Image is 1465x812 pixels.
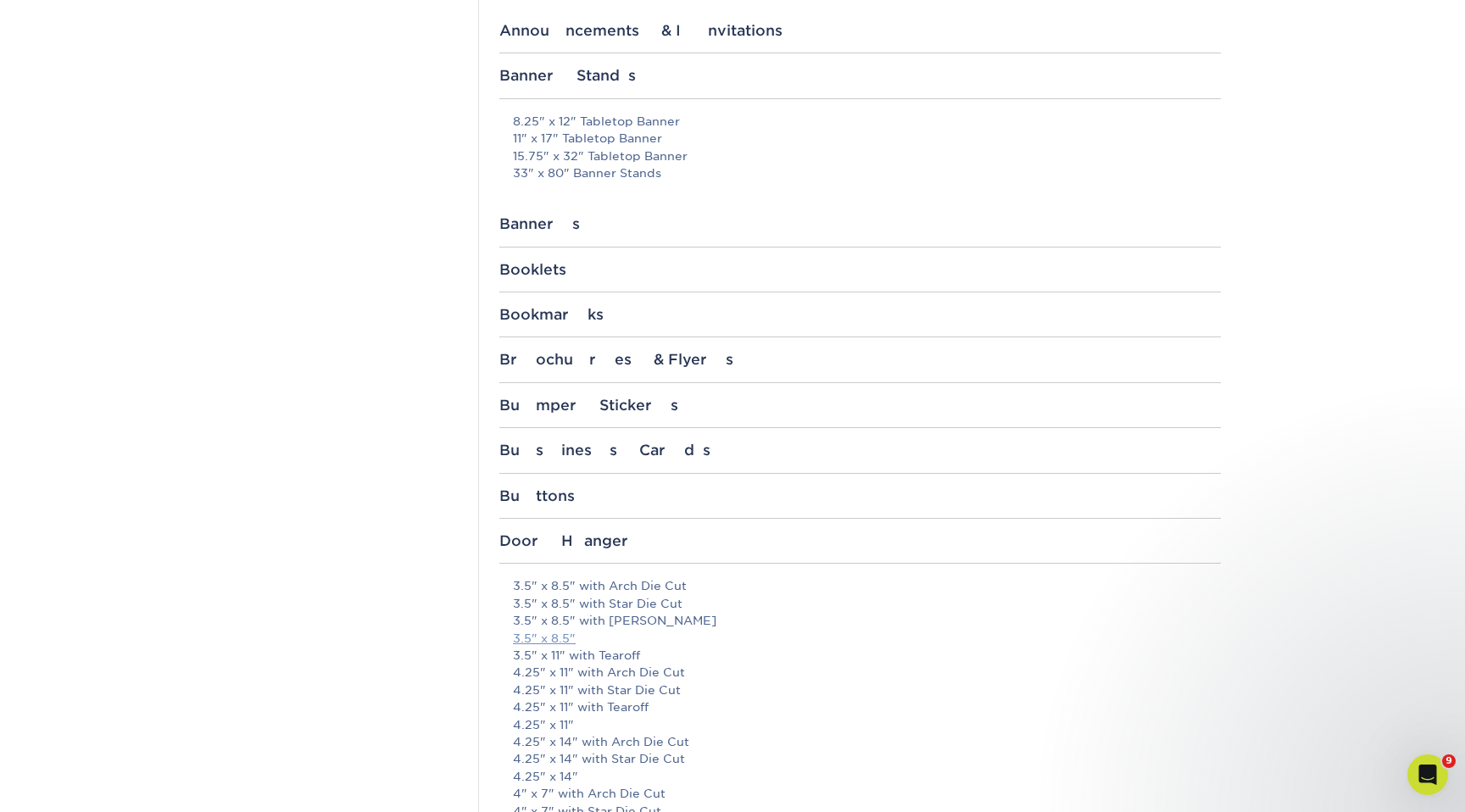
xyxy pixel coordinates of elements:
iframe: Intercom live chat [1407,754,1448,795]
div: Brochures & Flyers [499,351,1221,368]
a: 4.25" x 11" [513,718,574,731]
div: Bumper Stickers [499,397,1221,414]
a: 33" x 80" Banner Stands [513,166,661,180]
div: Bookmarks [499,306,1221,323]
a: 3.5" x 8.5" with Arch Die Cut [513,579,687,592]
div: Banner Stands [499,67,1221,84]
a: 4.25" x 11" with Tearoff [513,700,649,714]
a: 3.5" x 8.5" with Star Die Cut [513,597,682,610]
a: 3.5" x 8.5" with [PERSON_NAME] [513,614,716,627]
a: 4.25" x 14" with Star Die Cut [513,752,685,765]
a: 3.5" x 8.5" [513,631,576,645]
div: Buttons [499,487,1221,504]
div: Booklets [499,261,1221,278]
a: 4.25" x 11" with Arch Die Cut [513,665,685,679]
a: 4.25" x 11" with Star Die Cut [513,683,681,697]
a: 4" x 7" with Arch Die Cut [513,787,666,800]
a: 4.25" x 14" with Arch Die Cut [513,735,689,748]
div: Door Hanger [499,532,1221,549]
div: Business Cards [499,442,1221,459]
span: 9 [1442,754,1456,768]
a: 8.25" x 12" Tabletop Banner [513,114,680,128]
div: Announcements & Invitations [499,22,1221,39]
a: 11" x 17" Tabletop Banner [513,131,662,145]
a: 4.25" x 14" [513,770,578,783]
iframe: Google Customer Reviews [4,760,144,806]
a: 15.75" x 32" Tabletop Banner [513,149,688,163]
div: Banners [499,215,1221,232]
a: 3.5" x 11" with Tearoff [513,648,640,662]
